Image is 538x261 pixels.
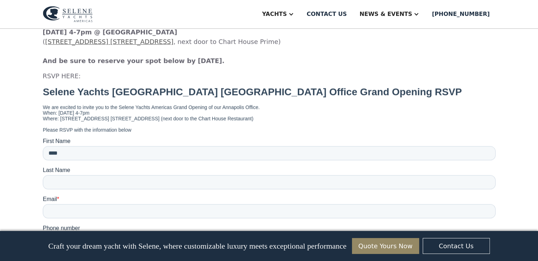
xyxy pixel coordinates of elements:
strong: And be sure to reserve your spot below by [DATE]. [43,57,225,64]
p: RSVP HERE: [43,71,496,81]
div: News & EVENTS [359,10,412,18]
p: Craft your dream yacht with Selene, where customizable luxury meets exceptional performance [48,242,346,251]
a: Quote Yours Now [352,238,419,254]
img: logo [43,6,93,22]
a: Contact Us [423,238,490,254]
div: Contact us [307,10,347,18]
a: [STREET_ADDRESS] [STREET_ADDRESS] [45,38,174,45]
div: Yachts [262,10,287,18]
div: [PHONE_NUMBER] [432,10,490,18]
p: ( , next door to Chart House Prime) ‍ [43,27,496,65]
strong: [DATE] 4-7pm @ [GEOGRAPHIC_DATA] [43,28,177,36]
